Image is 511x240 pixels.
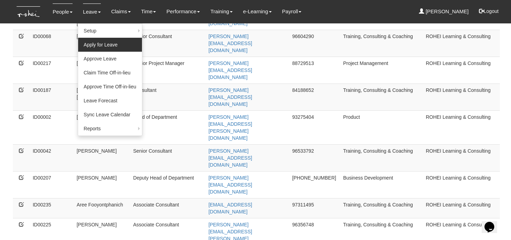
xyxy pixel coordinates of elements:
td: ROHEI Learning & Consulting [423,57,500,83]
button: Logout [474,3,504,20]
a: Payroll [282,3,302,20]
td: Business Development [340,171,423,198]
a: [EMAIL_ADDRESS][DOMAIN_NAME] [209,14,252,26]
td: Consultant [130,83,206,110]
td: ID00235 [30,198,74,218]
td: 88729513 [290,57,340,83]
a: [PERSON_NAME][EMAIL_ADDRESS][DOMAIN_NAME] [209,87,252,107]
td: Product [340,110,423,144]
td: Aree Fooyontphanich [74,198,130,218]
a: Leave [83,3,101,20]
td: ID00187 [30,83,74,110]
td: ID00042 [30,144,74,171]
a: e-Learning [243,3,272,20]
td: ROHEI Learning & Consulting [423,198,500,218]
a: Approve Leave [78,52,142,66]
td: [PERSON_NAME] [74,171,130,198]
td: [PERSON_NAME] [74,144,130,171]
td: [PERSON_NAME] [74,110,130,144]
td: 93275404 [290,110,340,144]
a: [PERSON_NAME] [419,3,469,20]
td: ROHEI Learning & Consulting [423,171,500,198]
a: Apply for Leave [78,38,142,52]
td: Training, Consulting & Coaching [340,198,423,218]
td: ROHEI Learning & Consulting [423,30,500,57]
td: 96604290 [290,30,340,57]
td: ID00217 [30,57,74,83]
a: [PERSON_NAME][EMAIL_ADDRESS][DOMAIN_NAME] [209,34,252,53]
td: ID00068 [30,30,74,57]
td: Deputy Head of Department [130,171,206,198]
a: [PERSON_NAME][EMAIL_ADDRESS][DOMAIN_NAME] [209,175,252,195]
a: [PERSON_NAME][EMAIL_ADDRESS][DOMAIN_NAME] [209,148,252,168]
a: Claim Time Off-in-lieu [78,66,142,80]
td: [PHONE_NUMBER] [290,171,340,198]
td: Associate Consultant [130,198,206,218]
td: ROHEI Learning & Consulting [423,83,500,110]
td: 84188652 [290,83,340,110]
td: [PERSON_NAME] [74,30,130,57]
iframe: chat widget [482,212,504,233]
td: 96533792 [290,144,340,171]
a: Reports [78,122,142,136]
td: Senior Consultant [130,144,206,171]
td: Head of Department [130,110,206,144]
a: Sync Leave Calendar [78,108,142,122]
a: Approve Time Off-in-lieu [78,80,142,94]
td: Training, Consulting & Coaching [340,30,423,57]
a: Leave Forecast [78,94,142,108]
td: Senior Consultant [130,30,206,57]
td: [PERSON_NAME] [PERSON_NAME] [74,83,130,110]
a: People [53,3,73,20]
a: [EMAIL_ADDRESS][DOMAIN_NAME] [209,202,252,214]
td: ID00207 [30,171,74,198]
a: Setup [78,24,142,38]
a: [PERSON_NAME][EMAIL_ADDRESS][DOMAIN_NAME] [209,60,252,80]
td: Project Management [340,57,423,83]
td: ID00002 [30,110,74,144]
td: ROHEI Learning & Consulting [423,110,500,144]
td: 97311495 [290,198,340,218]
td: ROHEI Learning & Consulting [423,144,500,171]
td: [PERSON_NAME] [74,57,130,83]
a: Claims [111,3,131,20]
td: Training, Consulting & Coaching [340,83,423,110]
a: Time [141,3,156,20]
td: Senior Project Manager [130,57,206,83]
a: Training [210,3,233,20]
td: Training, Consulting & Coaching [340,144,423,171]
a: [PERSON_NAME][EMAIL_ADDRESS][PERSON_NAME][DOMAIN_NAME] [209,114,252,141]
a: Performance [166,3,200,20]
